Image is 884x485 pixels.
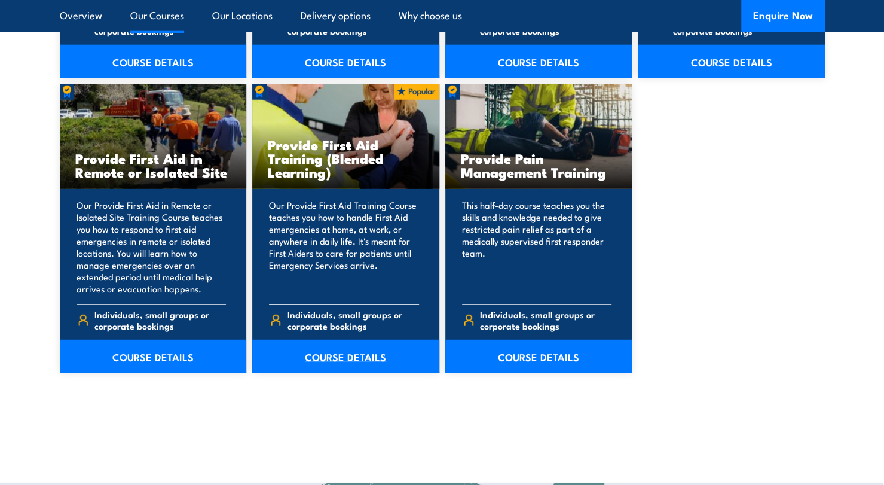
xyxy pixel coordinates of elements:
a: COURSE DETAILS [638,45,825,78]
h3: Provide First Aid Training (Blended Learning) [268,138,424,179]
p: This half-day course teaches you the skills and knowledge needed to give restricted pain relief a... [462,199,612,295]
a: COURSE DETAILS [445,340,632,373]
a: COURSE DETAILS [60,45,247,78]
span: Individuals, small groups or corporate bookings [480,309,611,331]
a: COURSE DETAILS [60,340,247,373]
span: Individuals, small groups or corporate bookings [673,14,805,36]
span: Individuals, small groups or corporate bookings [480,14,611,36]
h3: Provide First Aid in Remote or Isolated Site [75,151,231,179]
span: Individuals, small groups or corporate bookings [287,14,419,36]
a: COURSE DETAILS [252,340,439,373]
span: Individuals, small groups or corporate bookings [287,309,419,331]
span: Individuals, small groups or corporate bookings [94,14,226,36]
p: Our Provide First Aid Training Course teaches you how to handle First Aid emergencies at home, at... [269,199,419,295]
span: Individuals, small groups or corporate bookings [94,309,226,331]
p: Our Provide First Aid in Remote or Isolated Site Training Course teaches you how to respond to fi... [77,199,227,295]
a: COURSE DETAILS [252,45,439,78]
h3: Provide Pain Management Training [461,151,617,179]
a: COURSE DETAILS [445,45,632,78]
